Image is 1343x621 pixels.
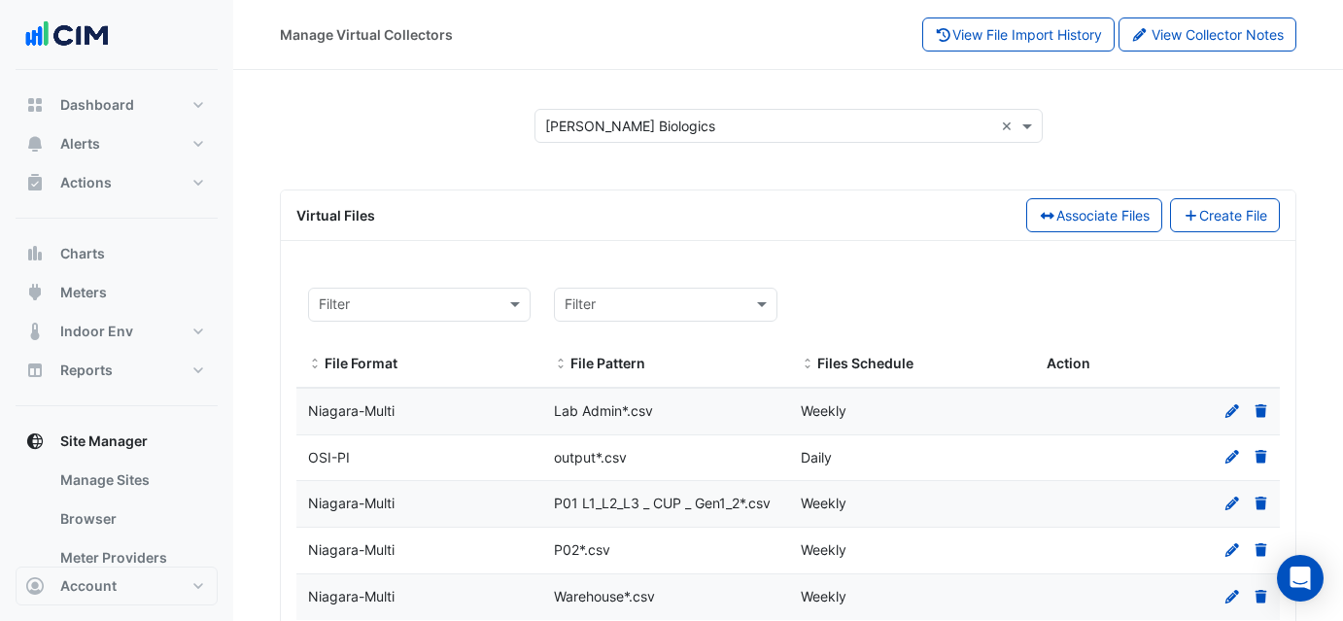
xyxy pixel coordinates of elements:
span: Action [1047,355,1090,371]
span: Files Schedule [817,355,913,371]
span: Alerts [60,134,100,154]
button: Associate Files [1026,198,1162,232]
div: Weekly [789,400,1035,423]
div: Lab Admin*.csv [542,400,788,423]
span: Niagara-Multi [308,541,395,558]
span: Reports [60,361,113,380]
span: File Format [308,357,322,372]
app-icon: Alerts [25,134,45,154]
div: Daily [789,447,1035,469]
button: Alerts [16,124,218,163]
app-icon: Indoor Env [25,322,45,341]
div: P02*.csv [542,539,788,562]
button: Meters [16,273,218,312]
button: Reports [16,351,218,390]
a: Delete [1253,449,1270,466]
button: Charts [16,234,218,273]
span: Site Manager [60,431,148,451]
app-icon: Meters [25,283,45,302]
span: Meters [60,283,107,302]
button: View Collector Notes [1119,17,1297,52]
span: View Collector Notes [1152,26,1284,43]
span: Niagara-Multi [308,588,395,604]
a: Delete [1253,402,1270,419]
button: Account [16,567,218,605]
button: Indoor Env [16,312,218,351]
img: Company Logo [23,16,111,54]
span: Actions [60,173,112,192]
span: File Format [325,355,397,371]
div: Weekly [789,539,1035,562]
div: output*.csv [542,447,788,469]
a: Meter Providers [45,538,218,577]
div: Weekly [789,493,1035,515]
app-icon: Actions [25,173,45,192]
a: Edit [1223,495,1241,511]
div: P01 L1_L2_L3 _ CUP _ Gen1_2*.csv [542,493,788,515]
span: Clear [1001,116,1017,136]
div: Open Intercom Messenger [1277,555,1324,602]
a: Edit [1223,588,1241,604]
a: Edit [1223,541,1241,558]
a: Edit [1223,449,1241,466]
a: Delete [1253,588,1270,604]
span: Files Schedule [801,357,814,372]
span: Niagara-Multi [308,402,395,419]
span: File Pattern [554,357,568,372]
div: Virtual Files [285,205,1007,225]
span: Charts [60,244,105,263]
span: Account [60,576,117,596]
button: Site Manager [16,422,218,461]
app-icon: Site Manager [25,431,45,451]
span: OSI-PI [308,449,350,466]
app-icon: Charts [25,244,45,263]
span: Indoor Env [60,322,133,341]
div: Weekly [789,586,1035,608]
a: Edit [1223,402,1241,419]
span: Niagara-Multi [308,495,395,511]
span: Dashboard [60,95,134,115]
span: File Pattern [570,355,645,371]
a: Delete [1253,495,1270,511]
a: Manage Sites [45,461,218,500]
app-icon: Dashboard [25,95,45,115]
app-icon: Reports [25,361,45,380]
button: Actions [16,163,218,202]
button: Dashboard [16,86,218,124]
div: Warehouse*.csv [542,586,788,608]
div: Manage Virtual Collectors [280,24,453,45]
a: Delete [1253,541,1270,558]
button: View File Import History [922,17,1115,52]
button: Create File [1170,198,1281,232]
a: Browser [45,500,218,538]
